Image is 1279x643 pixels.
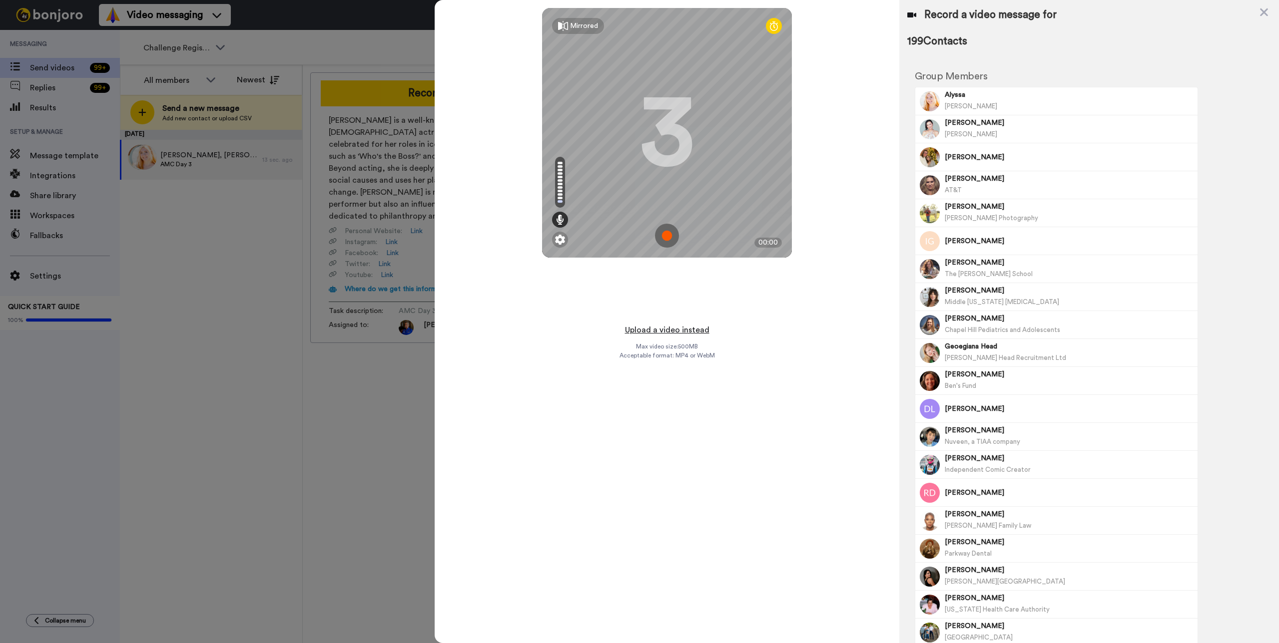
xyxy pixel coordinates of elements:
div: 00:00 [754,238,782,248]
span: Acceptable format: MP4 or WebM [620,351,715,359]
span: [PERSON_NAME] Photography [945,215,1038,221]
img: Image of Wendi [920,119,940,139]
img: Image of Ruth Wilkens [920,427,940,447]
span: [PERSON_NAME] [945,258,1194,268]
span: [PERSON_NAME] Head Recruitment Ltd [945,354,1066,361]
h2: Group Members [915,71,1198,82]
span: Independent Comic Creator [945,466,1031,473]
img: Image of Irene Gibson [920,231,940,251]
span: [US_STATE] Health Care Authority [945,606,1050,613]
span: [PERSON_NAME] [945,425,1194,435]
span: [PERSON_NAME] [945,488,1194,498]
img: Image of Rose Dunn [920,483,940,503]
img: ic_record_start.svg [655,224,679,248]
span: [PERSON_NAME] [945,509,1194,519]
button: Upload a video instead [622,323,712,336]
img: Image of Geoegiana Head [920,343,940,363]
img: Image of Cristy Goins [920,175,940,195]
span: [PERSON_NAME] Family Law [945,522,1031,529]
span: [PERSON_NAME] [945,453,1194,463]
span: [PERSON_NAME] [945,314,1194,323]
img: ic_gear.svg [555,235,565,245]
span: [PERSON_NAME] [945,118,1194,128]
span: [PERSON_NAME] [945,152,1194,162]
div: 3 [639,95,694,170]
span: [PERSON_NAME] [945,404,1194,414]
span: [GEOGRAPHIC_DATA] [945,634,1013,641]
span: [PERSON_NAME] [945,202,1194,212]
span: Alyssa [945,90,1194,100]
span: [PERSON_NAME] [945,174,1194,184]
span: Nuveen, a TIAA company [945,438,1020,445]
img: Image of Donna Tomlinson [920,511,940,531]
img: Image of Alexis Gleave [920,539,940,559]
img: Image of Sophie Campbell [920,455,940,475]
img: Image of Adalynn Stallard [920,623,940,643]
span: [PERSON_NAME] [945,131,997,137]
span: The [PERSON_NAME] School [945,271,1033,277]
img: Image of Cheryl Chausse [920,147,940,167]
img: Image of Natalie Gibbs [920,287,940,307]
img: Image of Sandra Hosford [920,315,940,335]
span: [PERSON_NAME] [945,537,1194,547]
span: Middle [US_STATE] [MEDICAL_DATA] [945,299,1059,305]
img: Image of Lakin Hoffpauir [920,203,940,223]
span: AT&T [945,187,962,193]
img: Image of Sarah Myers [920,567,940,587]
span: [PERSON_NAME] [945,286,1194,296]
img: Image of Rebecca M Johnson [920,259,940,279]
span: [PERSON_NAME] [945,593,1194,603]
span: Max video size: 500 MB [636,342,698,350]
span: [PERSON_NAME] [945,565,1194,575]
img: Image of Alyssa [920,91,940,111]
span: [PERSON_NAME] [945,236,1194,246]
span: [PERSON_NAME] [945,369,1194,379]
span: Ben's Fund [945,382,976,389]
img: Image of Traci Schneider [920,371,940,391]
span: [PERSON_NAME][GEOGRAPHIC_DATA] [945,578,1065,585]
span: [PERSON_NAME] [945,621,1194,631]
span: [PERSON_NAME] [945,103,997,109]
img: Image of Carolyn Shoffner [920,595,940,615]
span: Chapel Hill Pediatrics and Adolescents [945,326,1060,333]
span: Geoegiana Head [945,341,1194,351]
img: Image of Delores Little [920,399,940,419]
span: Parkway Dental [945,550,992,557]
